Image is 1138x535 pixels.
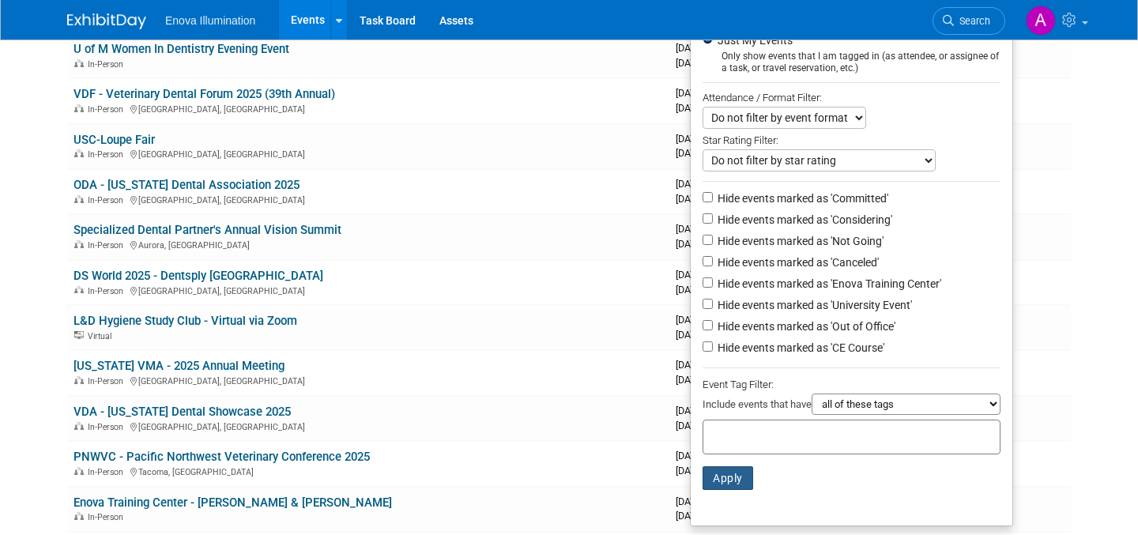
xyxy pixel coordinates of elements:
label: Hide events marked as 'Canceled' [714,254,879,270]
span: [DATE] [676,329,721,341]
div: Tacoma, [GEOGRAPHIC_DATA] [73,465,663,477]
div: Star Rating Filter: [703,129,1000,149]
span: [DATE] [676,465,719,477]
img: Adam Shore [1026,6,1056,36]
a: VDA - [US_STATE] Dental Showcase 2025 [73,405,291,419]
span: [DATE] [676,238,719,250]
span: [DATE] [676,374,716,386]
label: Hide events marked as 'Enova Training Center' [714,276,941,292]
div: [GEOGRAPHIC_DATA], [GEOGRAPHIC_DATA] [73,147,663,160]
div: Only show events that I am tagged in (as attendee, or assignee of a task, or travel reservation, ... [703,51,1000,74]
span: [DATE] [676,87,729,99]
a: USC-Loupe Fair [73,133,155,147]
a: Specialized Dental Partner's Annual Vision Summit [73,223,341,237]
span: Virtual [88,331,116,341]
div: Event Tag Filter: [703,375,1000,394]
span: [DATE] [676,42,725,54]
span: In-Person [88,240,128,251]
span: In-Person [88,149,128,160]
span: [DATE] [676,284,719,296]
div: Include events that have [703,394,1000,420]
div: Attendance / Format Filter: [703,89,1000,107]
label: Hide events marked as 'Committed' [714,190,888,206]
span: [DATE] [676,193,719,205]
img: In-Person Event [74,149,84,157]
a: Enova Training Center - [PERSON_NAME] & [PERSON_NAME] [73,495,392,510]
span: [DATE] [676,359,725,371]
span: In-Person [88,59,128,70]
div: Aurora, [GEOGRAPHIC_DATA] [73,238,663,251]
span: [DATE] [676,223,725,235]
span: In-Person [88,422,128,432]
span: [DATE] [676,420,719,431]
button: Apply [703,466,753,490]
img: In-Person Event [74,512,84,520]
span: In-Person [88,376,128,386]
img: Virtual Event [74,331,84,339]
span: In-Person [88,104,128,115]
div: [GEOGRAPHIC_DATA], [GEOGRAPHIC_DATA] [73,374,663,386]
img: In-Person Event [74,240,84,248]
a: Search [933,7,1005,35]
span: [DATE] [676,405,721,416]
img: In-Person Event [74,195,84,203]
span: [DATE] [676,450,721,462]
label: Hide events marked as 'University Event' [714,297,912,313]
span: [DATE] [676,57,721,69]
span: [DATE] [676,314,725,326]
span: [DATE] [676,269,725,281]
span: [DATE] [676,178,725,190]
span: [DATE] [676,102,719,114]
label: Hide events marked as 'Out of Office' [714,318,895,334]
span: Search [954,15,990,27]
img: ExhibitDay [67,13,146,29]
span: In-Person [88,512,128,522]
label: Hide events marked as 'Considering' [714,212,892,228]
a: [US_STATE] VMA - 2025 Annual Meeting [73,359,284,373]
span: [DATE] [676,133,729,145]
img: In-Person Event [74,467,84,475]
img: In-Person Event [74,286,84,294]
img: In-Person Event [74,422,84,430]
label: Hide events marked as 'CE Course' [714,340,884,356]
span: [DATE] [676,510,719,522]
img: In-Person Event [74,376,84,384]
a: PNWVC - Pacific Northwest Veterinary Conference 2025 [73,450,370,464]
img: In-Person Event [74,104,84,112]
span: In-Person [88,286,128,296]
a: U of M Women In Dentistry Evening Event [73,42,289,56]
span: [DATE] [676,147,721,159]
div: [GEOGRAPHIC_DATA], [GEOGRAPHIC_DATA] [73,193,663,205]
div: [GEOGRAPHIC_DATA], [GEOGRAPHIC_DATA] [73,284,663,296]
label: Hide events marked as 'Not Going' [714,233,884,249]
a: VDF - Veterinary Dental Forum 2025 (39th Annual) [73,87,335,101]
span: Enova Illumination [165,14,255,27]
a: ODA - [US_STATE] Dental Association 2025 [73,178,300,192]
span: [DATE] [676,495,721,507]
span: In-Person [88,467,128,477]
div: [GEOGRAPHIC_DATA], [GEOGRAPHIC_DATA] [73,420,663,432]
img: In-Person Event [74,59,84,67]
span: In-Person [88,195,128,205]
div: [GEOGRAPHIC_DATA], [GEOGRAPHIC_DATA] [73,102,663,115]
a: DS World 2025 - Dentsply [GEOGRAPHIC_DATA] [73,269,323,283]
a: L&D Hygiene Study Club - Virtual via Zoom [73,314,297,328]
